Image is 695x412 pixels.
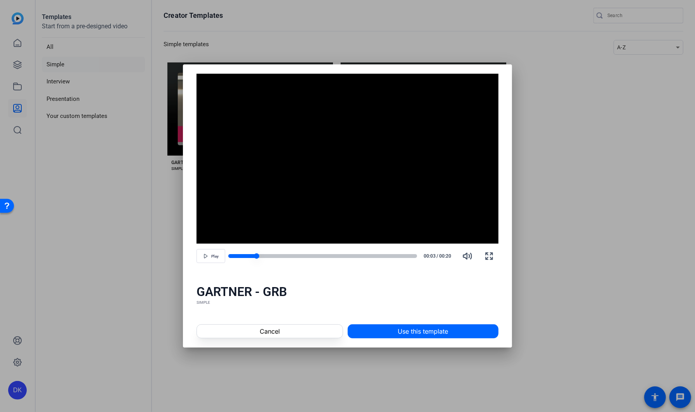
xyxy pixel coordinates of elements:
div: GARTNER - GRB [197,284,498,299]
div: Video Player [197,74,498,244]
span: Cancel [260,327,280,336]
button: Play [197,249,225,263]
div: SIMPLE [197,299,498,306]
div: / [420,253,455,260]
button: Mute [458,247,477,265]
span: 00:03 [420,253,436,260]
span: Play [211,254,219,259]
button: Cancel [197,324,343,338]
span: 00:20 [439,253,455,260]
button: Use this template [348,324,498,338]
span: Use this template [398,327,448,336]
button: Fullscreen [480,247,498,265]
